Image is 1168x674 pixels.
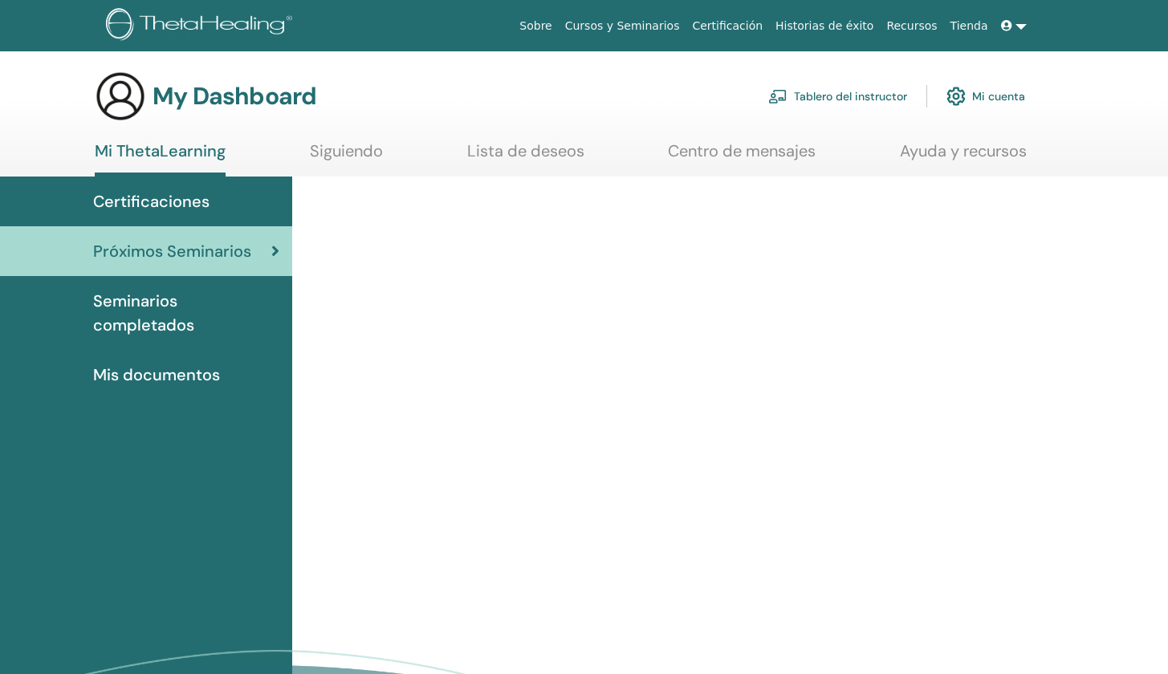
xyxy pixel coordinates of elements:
[95,71,146,122] img: generic-user-icon.jpg
[686,11,769,41] a: Certificación
[769,11,880,41] a: Historias de éxito
[153,82,316,111] h3: My Dashboard
[880,11,943,41] a: Recursos
[93,289,279,337] span: Seminarios completados
[946,83,966,110] img: cog.svg
[946,79,1025,114] a: Mi cuenta
[768,79,907,114] a: Tablero del instructor
[559,11,686,41] a: Cursos y Seminarios
[93,239,251,263] span: Próximos Seminarios
[93,363,220,387] span: Mis documentos
[310,141,383,173] a: Siguiendo
[944,11,995,41] a: Tienda
[513,11,558,41] a: Sobre
[106,8,298,44] img: logo.png
[93,189,210,213] span: Certificaciones
[668,141,816,173] a: Centro de mensajes
[768,89,787,104] img: chalkboard-teacher.svg
[900,141,1027,173] a: Ayuda y recursos
[467,141,584,173] a: Lista de deseos
[95,141,226,177] a: Mi ThetaLearning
